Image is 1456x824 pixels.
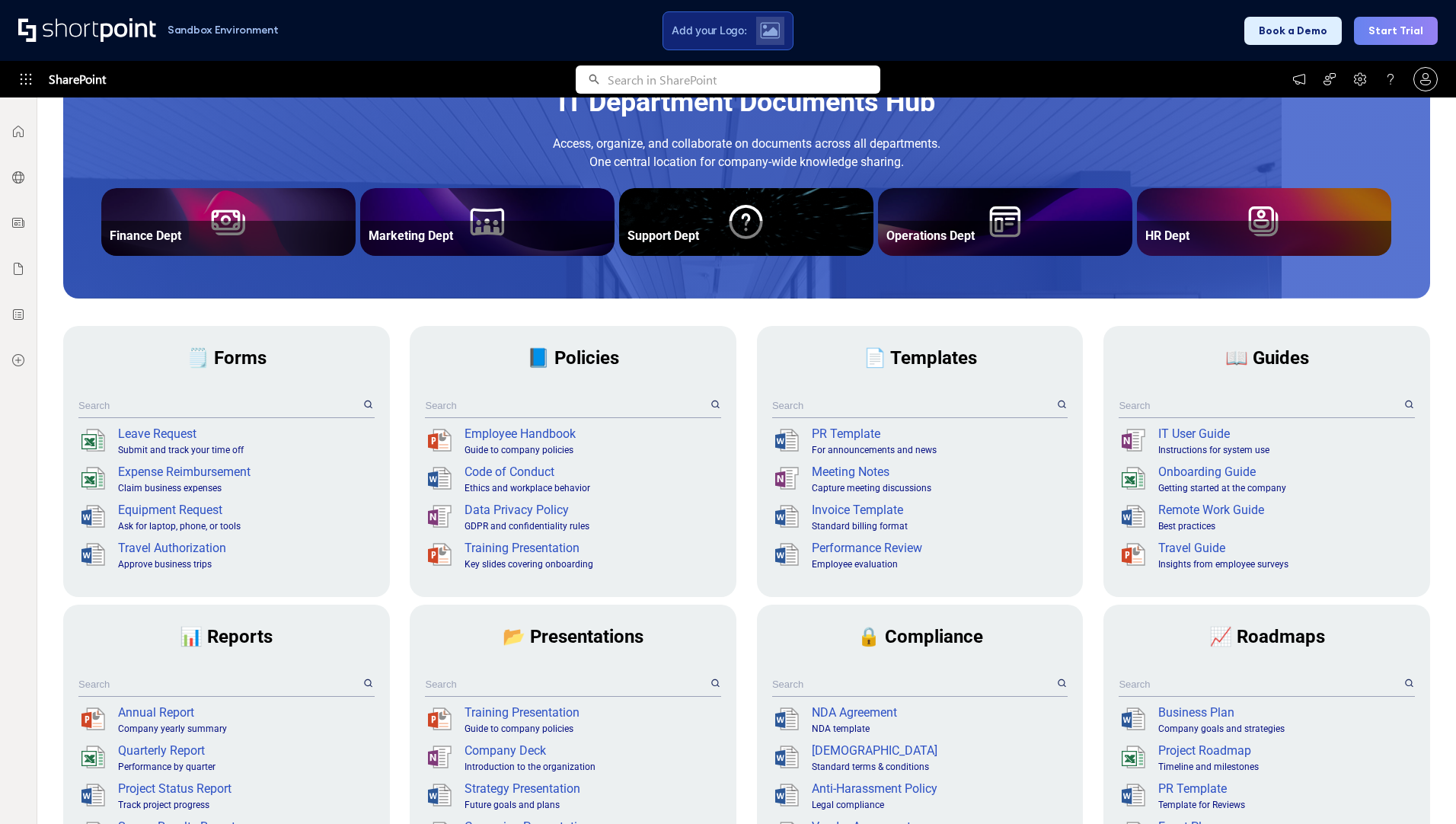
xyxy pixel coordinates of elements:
span: 📄 Templates [864,347,977,369]
div: Strategy Presentation [465,780,718,798]
div: Track project progress [118,798,372,812]
input: Search in SharePoint [608,65,880,94]
input: Search [78,394,361,417]
img: Upload logo [760,22,780,39]
div: GDPR and confidentiality rules [465,519,718,533]
div: Support Dept [627,228,865,243]
span: One central location for company-wide knowledge sharing. [589,155,904,169]
div: Best practices [1158,519,1412,533]
div: Employee evaluation [812,557,1065,571]
div: Capture meeting discussions [812,481,1065,495]
div: Training Presentation [465,539,718,557]
div: Employee Handbook [465,425,718,443]
span: Add your Logo: [672,24,746,37]
input: Search [1119,394,1401,417]
div: Expense Reimbursement [118,463,372,481]
div: Project Status Report [118,780,372,798]
input: Search [425,394,707,417]
input: Search [1119,672,1401,696]
div: Company yearly summary [118,722,372,736]
div: Performance Review [812,539,1065,557]
div: Travel Guide [1158,539,1412,557]
div: PR Template [1158,780,1412,798]
span: 🔒 Compliance [857,626,983,647]
div: Quarterly Report [118,742,372,760]
div: Submit and track your time off [118,443,372,457]
div: Company Deck [465,742,718,760]
div: Timeline and milestones [1158,760,1412,774]
div: Equipment Request [118,501,372,519]
div: Standard billing format [812,519,1065,533]
strong: IT Department Documents Hub [558,86,935,118]
div: Operations Dept [886,228,1124,243]
div: Legal compliance [812,798,1065,812]
div: Performance by quarter [118,760,372,774]
div: Introduction to the organization [465,760,718,774]
div: Ask for laptop, phone, or tools [118,519,372,533]
div: Data Privacy Policy [465,501,718,519]
span: 📂 Presentations [503,626,643,647]
span: 📊 Reports [180,626,273,647]
span: 🗒️ Forms [187,347,267,369]
div: Code of Conduct [465,463,718,481]
div: IT User Guide [1158,425,1412,443]
span: SharePoint [49,61,106,97]
div: Insights from employee surveys [1158,557,1412,571]
div: Instructions for system use [1158,443,1412,457]
div: Project Roadmap [1158,742,1412,760]
div: Key slides covering onboarding [465,557,718,571]
span: 📈 Roadmaps [1209,626,1325,647]
div: Guide to company policies [465,722,718,736]
button: Start Trial [1354,17,1438,45]
div: NDA template [812,722,1065,736]
div: NDA Agreement [812,704,1065,722]
span: Access, organize, and collaborate on documents across all departments. [553,136,940,151]
div: Ethics and workplace behavior [465,481,718,495]
span: 📘 Policies [527,347,619,369]
div: Remote Work Guide [1158,501,1412,519]
input: Search [78,672,361,696]
div: For announcements and news [812,443,1065,457]
input: Search [425,672,707,696]
div: Finance Dept [110,228,347,243]
iframe: Chat Widget [1380,751,1456,824]
div: Travel Authorization [118,539,372,557]
div: Company goals and strategies [1158,722,1412,736]
div: Anti-Harassment Policy [812,780,1065,798]
div: Claim business expenses [118,481,372,495]
div: Invoice Template [812,501,1065,519]
button: Book a Demo [1244,17,1342,45]
div: Training Presentation [465,704,718,722]
div: Leave Request [118,425,372,443]
div: Onboarding Guide [1158,463,1412,481]
span: 📖 Guides [1225,347,1309,369]
div: Guide to company policies [465,443,718,457]
input: Search [772,394,1055,417]
div: Standard terms & conditions [812,760,1065,774]
div: Business Plan [1158,704,1412,722]
div: PR Template [812,425,1065,443]
div: HR Dept [1145,228,1383,243]
div: Future goals and plans [465,798,718,812]
div: [DEMOGRAPHIC_DATA] [812,742,1065,760]
h1: Sandbox Environment [168,26,279,34]
div: Marketing Dept [369,228,606,243]
div: Annual Report [118,704,372,722]
div: Template for Reviews [1158,798,1412,812]
div: Approve business trips [118,557,372,571]
div: Getting started at the company [1158,481,1412,495]
div: Meeting Notes [812,463,1065,481]
input: Search [772,672,1055,696]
